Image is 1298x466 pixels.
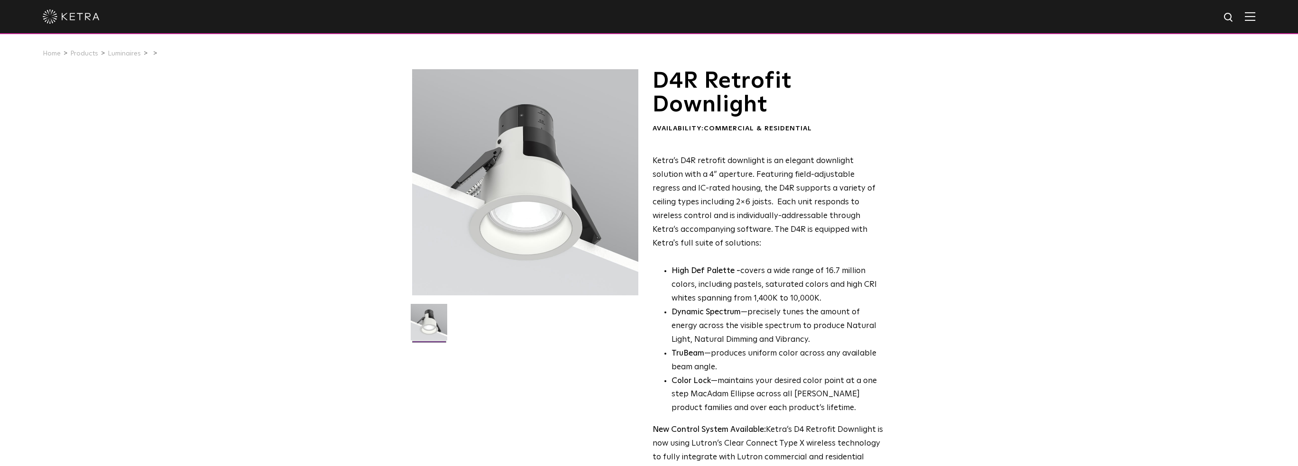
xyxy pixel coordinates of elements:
li: —maintains your desired color point at a one step MacAdam Ellipse across all [PERSON_NAME] produc... [672,375,884,416]
a: Luminaires [108,50,141,57]
img: Hamburger%20Nav.svg [1245,12,1255,21]
strong: Dynamic Spectrum [672,308,741,316]
strong: High Def Palette - [672,267,740,275]
a: Home [43,50,61,57]
span: Commercial & Residential [704,125,812,132]
li: —produces uniform color across any available beam angle. [672,347,884,375]
div: Availability: [653,124,884,134]
h1: D4R Retrofit Downlight [653,69,884,117]
strong: Color Lock [672,377,711,385]
strong: New Control System Available: [653,426,766,434]
img: D4R Retrofit Downlight [411,304,447,347]
a: Products [70,50,98,57]
img: search icon [1223,12,1235,24]
p: covers a wide range of 16.7 million colors, including pastels, saturated colors and high CRI whit... [672,265,884,306]
p: Ketra’s D4R retrofit downlight is an elegant downlight solution with a 4” aperture. Featuring fie... [653,155,884,250]
li: —precisely tunes the amount of energy across the visible spectrum to produce Natural Light, Natur... [672,306,884,347]
img: ketra-logo-2019-white [43,9,100,24]
strong: TruBeam [672,349,704,357]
